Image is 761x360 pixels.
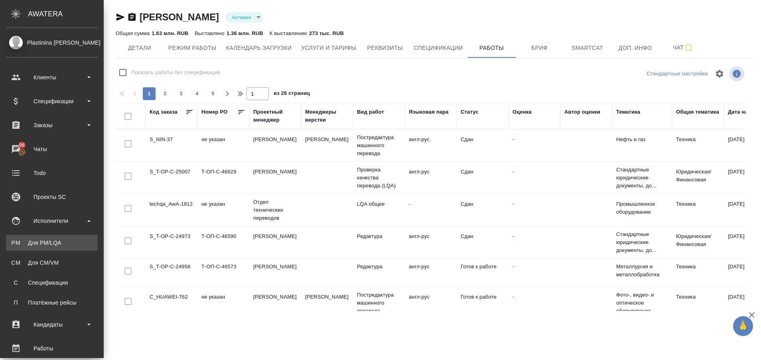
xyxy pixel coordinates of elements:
[357,263,401,271] p: Редактура
[6,215,98,227] div: Исполнители
[6,255,98,271] a: CMДля CM/VM
[249,228,301,256] td: [PERSON_NAME]
[405,132,457,159] td: англ-рус
[197,259,249,287] td: Т-ОП-С-46573
[140,12,219,22] a: [PERSON_NAME]
[733,316,753,336] button: 🙏
[672,132,724,159] td: Техника
[357,232,401,240] p: Редактура
[6,235,98,251] a: PMДля PM/LQA
[301,43,356,53] span: Услуги и тарифы
[513,201,514,207] a: -
[357,108,384,116] div: Вид работ
[457,228,509,256] td: Сдан
[672,259,724,287] td: Техника
[120,43,159,53] span: Детали
[28,6,104,22] div: AWATERA
[249,289,301,317] td: [PERSON_NAME]
[270,30,309,36] p: К выставлению
[664,43,702,53] span: Чат
[146,196,197,224] td: techqa_AwA-1812
[146,289,197,317] td: C_HUAWEI-762
[6,119,98,131] div: Заказы
[191,90,203,98] span: 4
[274,89,310,100] span: из 26 страниц
[159,90,172,98] span: 2
[457,289,509,317] td: Готов к работе
[197,289,249,317] td: не указан
[520,43,559,53] span: Бриф
[191,87,203,100] button: 4
[414,43,463,53] span: Спецификации
[357,134,401,157] p: Постредактура машинного перевода
[175,87,187,100] button: 3
[473,43,511,53] span: Работы
[6,71,98,83] div: Клиенты
[513,108,532,116] div: Оценка
[736,318,750,334] span: 🙏
[616,291,668,315] p: Фото-, видео- и оптическое оборудование
[301,289,353,317] td: [PERSON_NAME]
[249,259,301,287] td: [PERSON_NAME]
[146,228,197,256] td: S_T-OP-C-24973
[616,166,668,190] p: Стандартные юридические документы, до...
[226,43,292,53] span: Календарь загрузки
[225,12,263,23] div: Активен
[6,191,98,203] div: Проекты SC
[309,30,344,36] p: 273 тыс. RUB
[146,259,197,287] td: S_T-OP-C-24958
[357,166,401,190] p: Проверка качества перевода (LQA)
[513,264,514,270] a: -
[10,299,94,307] div: Платёжные рейсы
[10,279,94,287] div: Спецификации
[249,132,301,159] td: [PERSON_NAME]
[6,143,98,155] div: Чаты
[197,228,249,256] td: Т-ОП-С-46590
[6,295,98,311] a: ППлатёжные рейсы
[207,90,219,98] span: 5
[728,108,760,116] div: Дата начала
[227,30,263,36] p: 1.36 млн. RUB
[457,132,509,159] td: Сдан
[672,289,724,317] td: Техника
[729,66,746,81] span: Посмотреть информацию
[146,164,197,192] td: S_T-OP-C-25007
[2,338,102,358] a: Работы
[201,108,227,116] div: Номер PO
[168,43,217,53] span: Режим работы
[405,196,457,224] td: -
[357,291,401,315] p: Постредактура машинного перевода
[2,187,102,207] a: Проекты SC
[175,90,187,98] span: 3
[14,141,30,149] span: 96
[6,319,98,330] div: Кандидаты
[6,95,98,107] div: Спецификации
[457,259,509,287] td: Готов к работе
[513,169,514,175] a: -
[405,228,457,256] td: англ-рус
[513,233,514,239] a: -
[357,200,401,208] p: LQA общее
[6,342,98,354] div: Работы
[207,87,219,100] button: 5
[10,259,94,267] div: Для CM/VM
[672,228,724,256] td: Юридическая/Финансовая
[684,43,693,53] svg: Подписаться
[146,132,197,159] td: S_NIN-37
[564,108,600,116] div: Автор оценки
[616,136,668,144] p: Нефть и газ
[6,167,98,179] div: Todo
[513,136,514,142] a: -
[6,38,98,47] div: Plastinina [PERSON_NAME]
[616,108,640,116] div: Тематика
[197,196,249,224] td: не указан
[253,108,297,124] div: Проектный менеджер
[2,139,102,159] a: 96Чаты
[10,239,94,247] div: Для PM/LQA
[131,69,220,77] span: Показать работы без спецификаций
[305,108,349,124] div: Менеджеры верстки
[672,164,724,192] td: Юридическая/Финансовая
[249,194,301,226] td: Отдел технических переводов
[568,43,607,53] span: Smartcat
[409,108,449,116] div: Языковая пара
